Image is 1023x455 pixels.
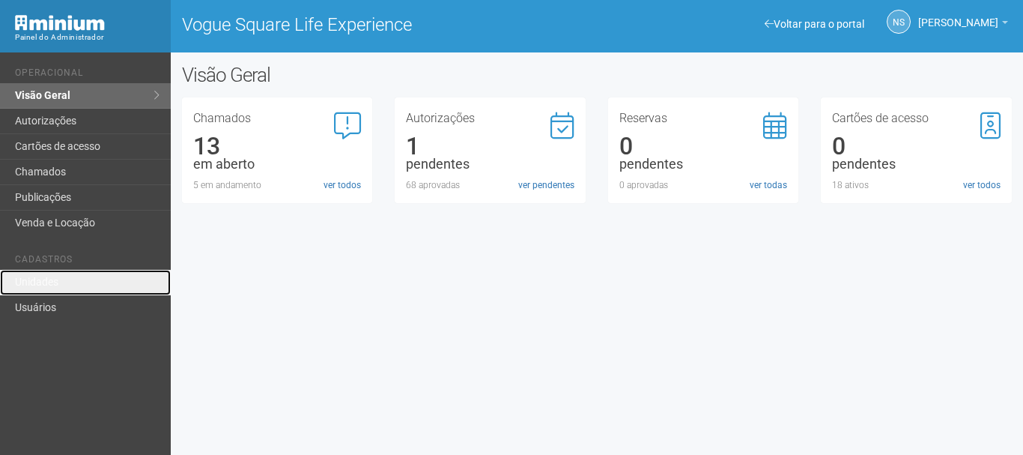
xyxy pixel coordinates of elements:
[832,112,1001,124] h3: Cartões de acesso
[182,64,514,86] h2: Visão Geral
[406,139,574,153] div: 1
[619,139,788,153] div: 0
[832,139,1001,153] div: 0
[406,157,574,171] div: pendentes
[324,178,361,192] a: ver todos
[918,2,998,28] span: Nicolle Silva
[406,178,574,192] div: 68 aprovadas
[619,157,788,171] div: pendentes
[832,157,1001,171] div: pendentes
[182,15,586,34] h1: Vogue Square Life Experience
[15,31,160,44] div: Painel do Administrador
[193,157,362,171] div: em aberto
[619,112,788,124] h3: Reservas
[193,178,362,192] div: 5 em andamento
[15,254,160,270] li: Cadastros
[193,139,362,153] div: 13
[887,10,911,34] a: NS
[406,112,574,124] h3: Autorizações
[15,15,105,31] img: Minium
[963,178,1001,192] a: ver todos
[765,18,864,30] a: Voltar para o portal
[619,178,788,192] div: 0 aprovadas
[193,112,362,124] h3: Chamados
[918,19,1008,31] a: [PERSON_NAME]
[518,178,574,192] a: ver pendentes
[15,67,160,83] li: Operacional
[750,178,787,192] a: ver todas
[832,178,1001,192] div: 18 ativos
